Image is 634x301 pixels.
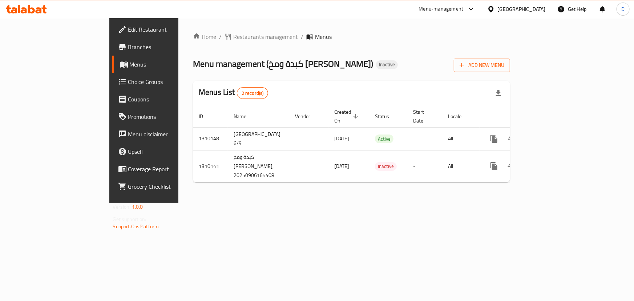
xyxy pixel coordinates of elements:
[132,202,143,212] span: 1.0.0
[375,162,397,170] span: Inactive
[237,87,268,99] div: Total records count
[128,77,209,86] span: Choice Groups
[113,222,159,231] a: Support.OpsPlatform
[485,130,503,148] button: more
[225,32,298,41] a: Restaurants management
[219,32,222,41] li: /
[485,157,503,175] button: more
[112,21,215,38] a: Edit Restaurant
[112,56,215,73] a: Menus
[128,147,209,156] span: Upsell
[407,127,442,150] td: -
[301,32,303,41] li: /
[112,160,215,178] a: Coverage Report
[193,56,373,72] span: Menu management ( كبدة ومخ [PERSON_NAME] )
[334,108,360,125] span: Created On
[448,112,471,121] span: Locale
[128,130,209,139] span: Menu disclaimer
[334,161,349,171] span: [DATE]
[315,32,332,41] span: Menus
[375,162,397,171] div: Inactive
[442,127,480,150] td: All
[503,157,520,175] button: Change Status
[112,91,215,108] a: Coupons
[498,5,546,13] div: [GEOGRAPHIC_DATA]
[334,134,349,143] span: [DATE]
[233,32,298,41] span: Restaurants management
[199,87,268,99] h2: Menus List
[490,84,507,102] div: Export file
[199,112,213,121] span: ID
[128,25,209,34] span: Edit Restaurant
[375,112,399,121] span: Status
[112,73,215,91] a: Choice Groups
[112,38,215,56] a: Branches
[237,90,268,97] span: 2 record(s)
[454,59,510,72] button: Add New Menu
[621,5,625,13] span: D
[193,32,510,41] nav: breadcrumb
[419,5,464,13] div: Menu-management
[112,125,215,143] a: Menu disclaimer
[128,165,209,173] span: Coverage Report
[128,182,209,191] span: Grocery Checklist
[295,112,320,121] span: Vendor
[407,150,442,182] td: -
[503,130,520,148] button: Change Status
[112,178,215,195] a: Grocery Checklist
[228,150,289,182] td: كبدة ومخ [PERSON_NAME], 20250906165408
[130,60,209,69] span: Menus
[113,202,131,212] span: Version:
[442,150,480,182] td: All
[193,105,561,182] table: enhanced table
[480,105,561,128] th: Actions
[128,43,209,51] span: Branches
[375,135,393,143] span: Active
[112,143,215,160] a: Upsell
[128,95,209,104] span: Coupons
[234,112,256,121] span: Name
[376,61,398,68] span: Inactive
[413,108,433,125] span: Start Date
[128,112,209,121] span: Promotions
[460,61,504,70] span: Add New Menu
[376,60,398,69] div: Inactive
[375,135,393,143] div: Active
[228,127,289,150] td: [GEOGRAPHIC_DATA] 6/9
[113,214,146,224] span: Get support on:
[112,108,215,125] a: Promotions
